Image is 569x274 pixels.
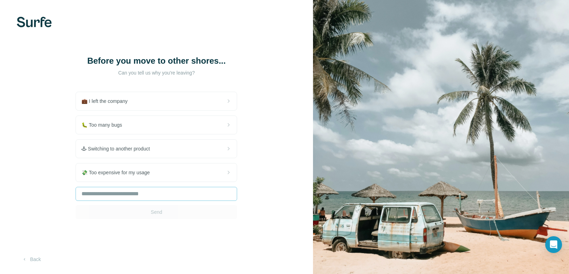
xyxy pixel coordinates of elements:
span: 💼 I left the company [81,98,133,105]
span: 🕹 Switching to another product [81,145,155,152]
button: Back [17,253,46,266]
span: 🐛 Too many bugs [81,121,128,128]
div: Open Intercom Messenger [545,236,562,253]
p: Can you tell us why you're leaving? [86,69,226,76]
img: Surfe's logo [17,17,52,27]
h1: Before you move to other shores... [86,55,226,66]
span: 💸 Too expensive for my usage [81,169,155,176]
